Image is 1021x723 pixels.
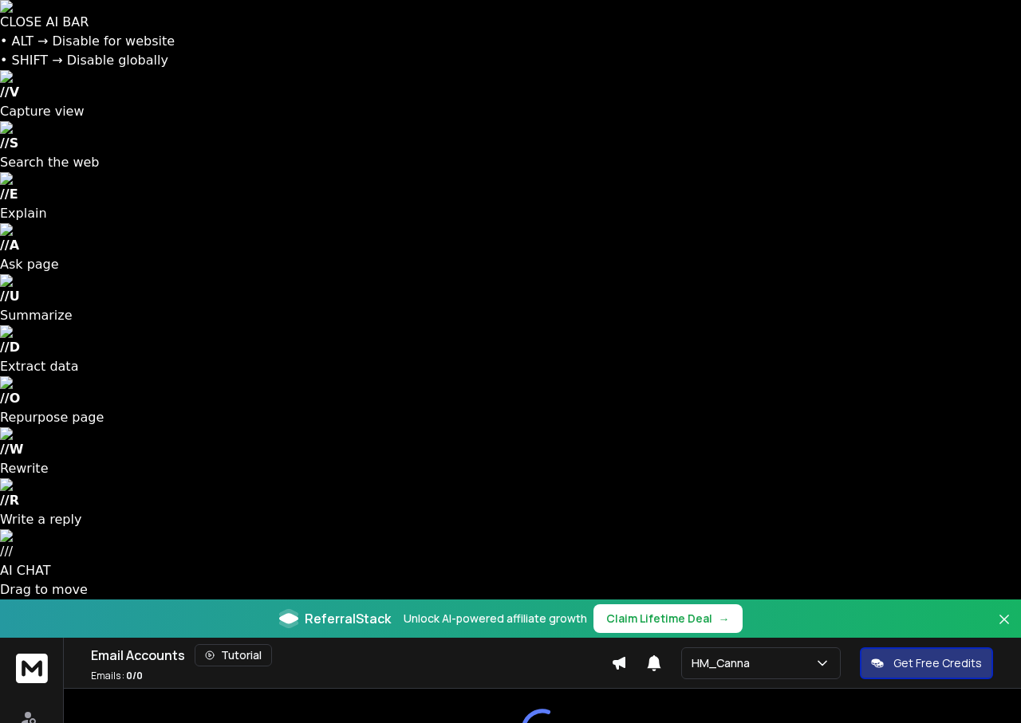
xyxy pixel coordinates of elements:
[195,644,272,666] button: Tutorial
[893,655,982,671] p: Get Free Credits
[404,611,587,627] p: Unlock AI-powered affiliate growth
[593,604,743,633] button: Claim Lifetime Deal→
[994,609,1015,647] button: Close banner
[91,644,611,666] div: Email Accounts
[305,609,391,628] span: ReferralStack
[860,647,993,679] button: Get Free Credits
[692,655,756,671] p: HM_Canna
[91,670,143,682] p: Emails :
[719,611,730,627] span: →
[126,669,143,682] span: 0 / 0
